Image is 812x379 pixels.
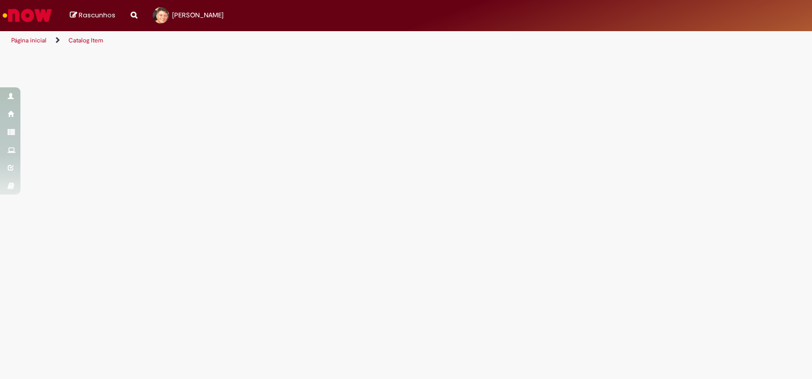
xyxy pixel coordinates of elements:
[68,36,103,44] a: Catalog Item
[11,36,46,44] a: Página inicial
[8,31,534,50] ul: Trilhas de página
[70,11,115,20] a: Rascunhos
[172,11,224,19] span: [PERSON_NAME]
[1,5,54,26] img: ServiceNow
[79,10,115,20] span: Rascunhos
